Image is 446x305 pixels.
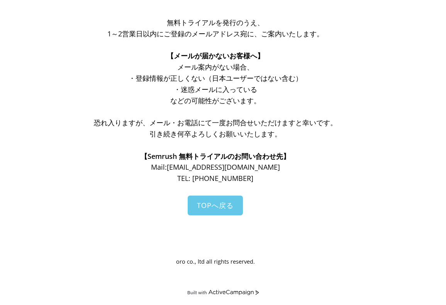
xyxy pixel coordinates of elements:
span: 無料トライアルを発行のうえ、 [167,18,264,27]
span: ・迷惑メールに入っている [174,85,257,94]
span: Mail: [EMAIL_ADDRESS][DOMAIN_NAME] [151,162,280,172]
div: Built with [187,290,207,295]
span: 恐れ入りますが、メール・お電話にて一度お問合せいただけますと幸いです。 [94,118,337,127]
span: TEL: [PHONE_NUMBER] [177,174,253,183]
span: 1～2営業日以内にご登録のメールアドレス宛に、ご案内いたします。 [107,29,324,38]
span: 引き続き何卒よろしくお願いいたします。 [149,129,282,138]
span: メール案内がない場合、 [177,62,254,72]
span: TOPへ戻る [197,201,234,210]
span: oro co., ltd all rights reserved. [176,258,255,265]
span: 【Semrush 無料トライアルのお問い合わせ先】 [141,152,290,161]
a: TOPへ戻る [188,196,243,215]
span: 【メールが届かないお客様へ】 [167,51,264,60]
span: などの可能性がございます。 [170,96,261,105]
span: ・登録情報が正しくない（日本ユーザーではない含む） [129,73,302,83]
